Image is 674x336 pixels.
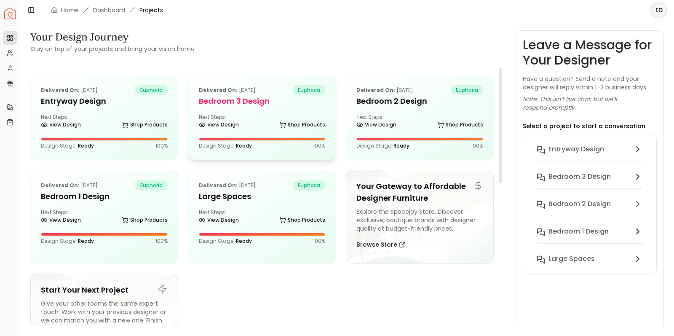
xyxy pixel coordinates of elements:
[356,119,396,131] a: View Design
[236,237,252,245] span: Ready
[523,75,657,91] p: Have a question? Send a note and your designer will reply within 1–2 business days.
[530,223,650,250] button: Bedroom 1 design
[41,114,168,131] div: Next Steps:
[279,119,325,131] a: Shop Products
[548,226,609,237] h6: Bedroom 1 design
[356,142,409,149] p: Design Stage:
[236,142,252,149] span: Ready
[61,6,79,14] a: Home
[471,142,483,149] p: 100 %
[530,250,650,267] button: Large Spaces
[293,85,325,95] span: euphoria
[530,196,650,223] button: Bedroom 2 design
[30,30,195,44] h3: Your Design Journey
[199,142,252,149] p: Design Stage:
[78,142,94,149] span: Ready
[93,6,125,14] a: Dashboard
[199,238,252,245] p: Design Stage:
[199,191,326,202] h5: Large Spaces
[122,214,168,226] a: Shop Products
[293,180,325,191] span: euphoria
[356,86,395,94] b: Delivered on:
[393,142,409,149] span: Ready
[437,119,483,131] a: Shop Products
[356,95,483,107] h5: Bedroom 2 design
[4,8,16,19] a: Spacejoy
[548,254,595,264] h6: Large Spaces
[41,209,168,226] div: Next Steps:
[523,122,645,130] p: Select a project to start a conversation
[313,142,325,149] p: 100 %
[41,299,168,333] div: Give your other rooms the same expert touch. Work with your previous designer or we can match you...
[4,8,16,19] img: Spacejoy Logo
[51,6,163,14] nav: breadcrumb
[78,237,94,245] span: Ready
[199,209,326,226] div: Next Steps:
[199,180,256,191] p: [DATE]
[199,119,239,131] a: View Design
[199,214,239,226] a: View Design
[41,182,80,189] b: Delivered on:
[139,6,163,14] span: Projects
[41,191,168,202] h5: Bedroom 1 design
[651,3,666,18] span: ED
[548,172,611,182] h6: Bedroom 3 design
[548,144,604,154] h6: entryway design
[41,142,94,149] p: Design Stage:
[41,180,98,191] p: [DATE]
[548,199,611,209] h6: Bedroom 2 design
[356,114,483,131] div: Next Steps:
[199,86,238,94] b: Delivered on:
[155,142,168,149] p: 100 %
[523,95,657,112] p: Note: This isn’t live chat, but we’ll respond promptly.
[41,238,94,245] p: Design Stage:
[356,236,406,253] button: Browse Store
[41,86,80,94] b: Delivered on:
[523,38,657,68] h3: Leave a Message for Your Designer
[279,214,325,226] a: Shop Products
[41,284,168,296] h5: Start Your Next Project
[346,170,494,263] a: Your Gateway to Affordable Designer FurnitureExplore the Spacejoy Store. Discover exclusive, bout...
[135,85,168,95] span: euphoria
[199,95,326,107] h5: Bedroom 3 design
[313,238,325,245] p: 100 %
[41,95,168,107] h5: entryway design
[199,85,256,95] p: [DATE]
[199,182,238,189] b: Delivered on:
[41,119,81,131] a: View Design
[41,214,81,226] a: View Design
[122,119,168,131] a: Shop Products
[155,238,168,245] p: 100 %
[356,85,413,95] p: [DATE]
[451,85,483,95] span: euphoria
[199,114,326,131] div: Next Steps:
[356,207,483,233] div: Explore the Spacejoy Store. Discover exclusive, boutique brands with designer quality at budget-f...
[530,141,650,168] button: entryway design
[30,45,195,53] small: Stay on top of your projects and bring your vision home
[530,168,650,196] button: Bedroom 3 design
[650,2,667,19] button: ED
[135,180,168,191] span: euphoria
[356,180,483,204] h5: Your Gateway to Affordable Designer Furniture
[41,85,98,95] p: [DATE]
